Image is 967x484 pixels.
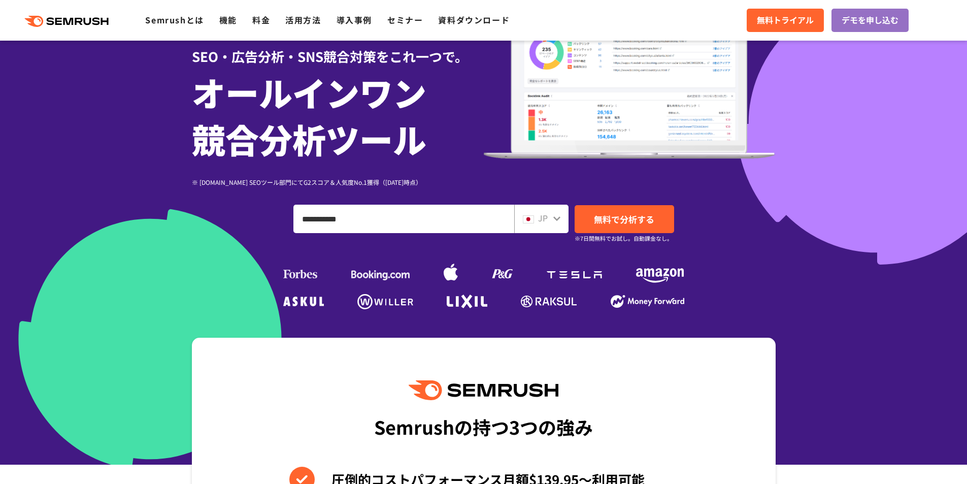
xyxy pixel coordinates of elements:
small: ※7日間無料でお試し。自動課金なし。 [575,234,673,243]
span: 無料で分析する [594,213,654,225]
div: ※ [DOMAIN_NAME] SEOツール部門にてG2スコア＆人気度No.1獲得（[DATE]時点） [192,177,484,187]
a: 無料トライアル [747,9,824,32]
span: 無料トライアル [757,14,814,27]
div: SEO・広告分析・SNS競合対策をこれ一つで。 [192,31,484,66]
a: セミナー [387,14,423,26]
a: デモを申し込む [831,9,909,32]
a: 導入事例 [337,14,372,26]
input: ドメイン、キーワードまたはURLを入力してください [294,205,514,233]
h1: オールインワン 競合分析ツール [192,69,484,162]
a: 機能 [219,14,237,26]
a: 料金 [252,14,270,26]
div: Semrushの持つ3つの強み [374,408,593,445]
span: デモを申し込む [842,14,898,27]
a: 無料で分析する [575,205,674,233]
span: JP [538,212,548,224]
a: 資料ダウンロード [438,14,510,26]
img: Semrush [409,380,558,400]
a: 活用方法 [285,14,321,26]
a: Semrushとは [145,14,204,26]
